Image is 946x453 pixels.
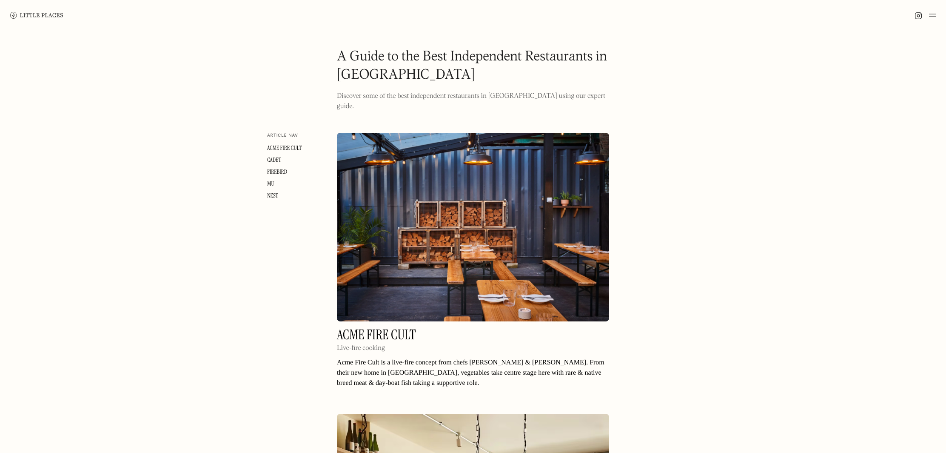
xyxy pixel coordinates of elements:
[337,358,609,388] p: Acme Fire Cult is a live-fire concept from chefs [PERSON_NAME] & [PERSON_NAME]. From their new ho...
[267,144,302,152] a: Acme Fire Cult
[337,48,609,84] h1: A Guide to the Best Independent Restaurants in [GEOGRAPHIC_DATA]
[337,328,416,341] h2: Acme Fire Cult
[337,328,416,358] a: Acme Fire CultLive-fire cooking
[267,192,278,200] a: Nest
[267,180,274,188] a: mu
[267,168,287,176] a: Firebird
[267,133,298,139] div: Article nav
[267,156,281,164] a: Cadet
[337,343,416,353] p: Live-fire cooking
[337,91,609,112] p: Discover some of the best independent restaurants in [GEOGRAPHIC_DATA] using our expert guide.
